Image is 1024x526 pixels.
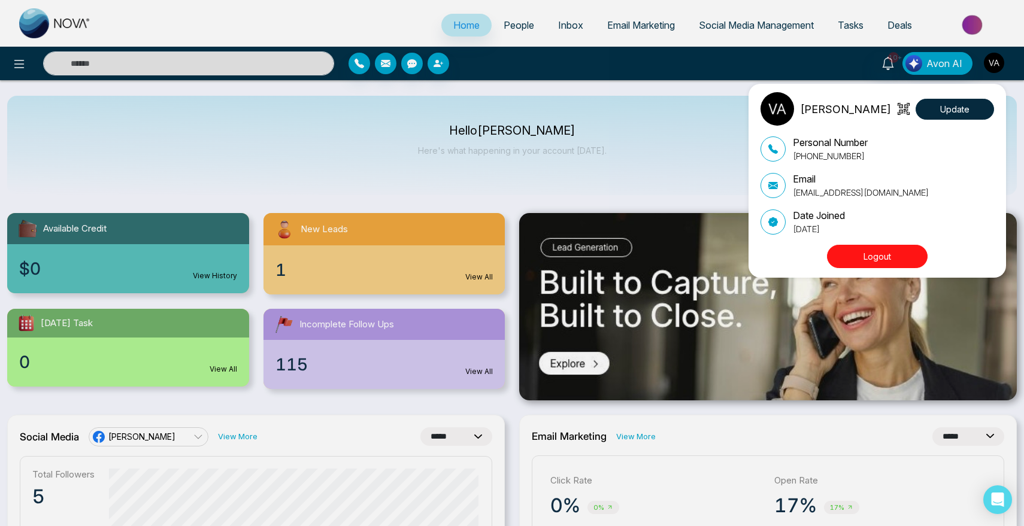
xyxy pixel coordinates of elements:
button: Update [916,99,994,120]
p: [PHONE_NUMBER] [793,150,868,162]
p: Email [793,172,929,186]
div: Open Intercom Messenger [983,485,1012,514]
p: [DATE] [793,223,845,235]
p: [EMAIL_ADDRESS][DOMAIN_NAME] [793,186,929,199]
p: Date Joined [793,208,845,223]
button: Logout [827,245,928,268]
p: [PERSON_NAME] [800,101,891,117]
p: Personal Number [793,135,868,150]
